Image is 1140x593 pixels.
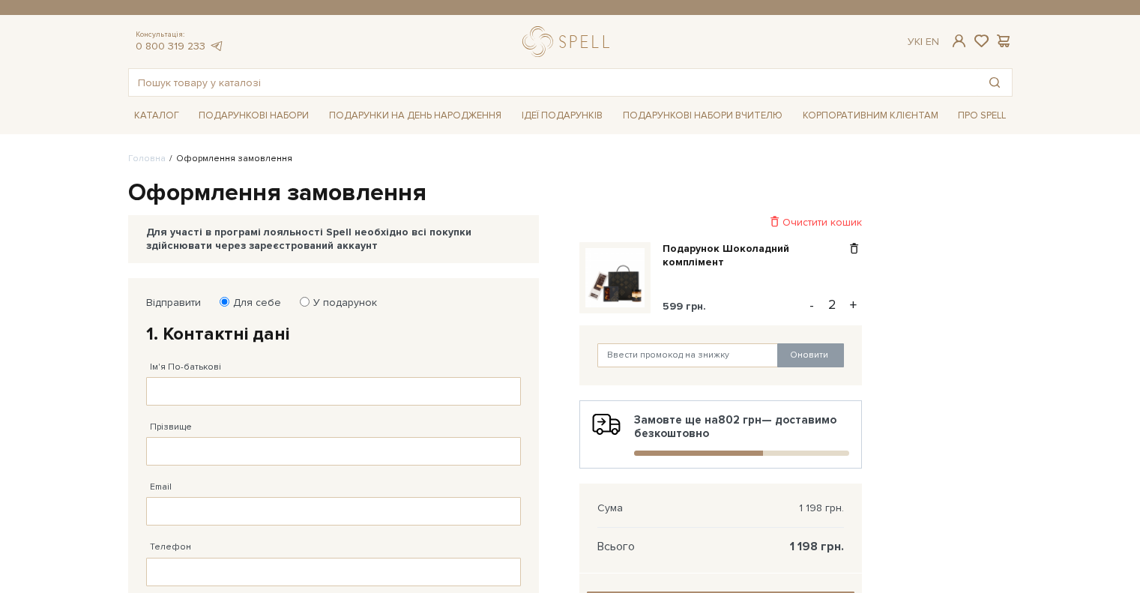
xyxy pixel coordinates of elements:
label: Телефон [150,541,191,554]
a: Каталог [128,104,185,127]
div: Очистити кошик [579,215,862,229]
span: | [920,35,923,48]
a: Подарунок Шоколадний комплімент [663,242,846,269]
span: Консультація: [136,30,224,40]
a: Подарункові набори Вчителю [617,103,788,128]
button: - [804,294,819,316]
input: Ввести промокод на знижку [597,343,779,367]
div: Замовте ще на — доставимо безкоштовно [592,413,849,456]
h1: Оформлення замовлення [128,178,1013,209]
label: Відправити [146,296,201,310]
a: Подарункові набори [193,104,315,127]
label: Ім'я По-батькові [150,361,221,374]
label: Прізвище [150,421,192,434]
li: Оформлення замовлення [166,152,292,166]
input: Пошук товару у каталозі [129,69,977,96]
div: Для участі в програмі лояльності Spell необхідно всі покупки здійснювати через зареєстрований акк... [146,226,521,253]
input: У подарунок [300,297,310,307]
span: Всього [597,540,635,553]
b: 802 грн [718,413,761,427]
a: Корпоративним клієнтам [797,104,944,127]
a: Про Spell [952,104,1012,127]
a: Головна [128,153,166,164]
a: 0 800 319 233 [136,40,205,52]
a: logo [522,26,616,57]
span: 599 грн. [663,300,706,313]
input: Для себе [220,297,229,307]
div: Ук [908,35,939,49]
h2: 1. Контактні дані [146,322,521,346]
a: Ідеї подарунків [516,104,609,127]
a: Подарунки на День народження [323,104,507,127]
a: En [926,35,939,48]
button: Пошук товару у каталозі [977,69,1012,96]
button: + [845,294,862,316]
span: 1 198 грн. [790,540,844,553]
span: 1 198 грн. [799,502,844,515]
label: Для себе [223,296,281,310]
span: Сума [597,502,623,515]
label: У подарунок [304,296,377,310]
label: Email [150,481,172,494]
button: Оновити [777,343,844,367]
img: Подарунок Шоколадний комплімент [585,248,645,307]
a: telegram [209,40,224,52]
